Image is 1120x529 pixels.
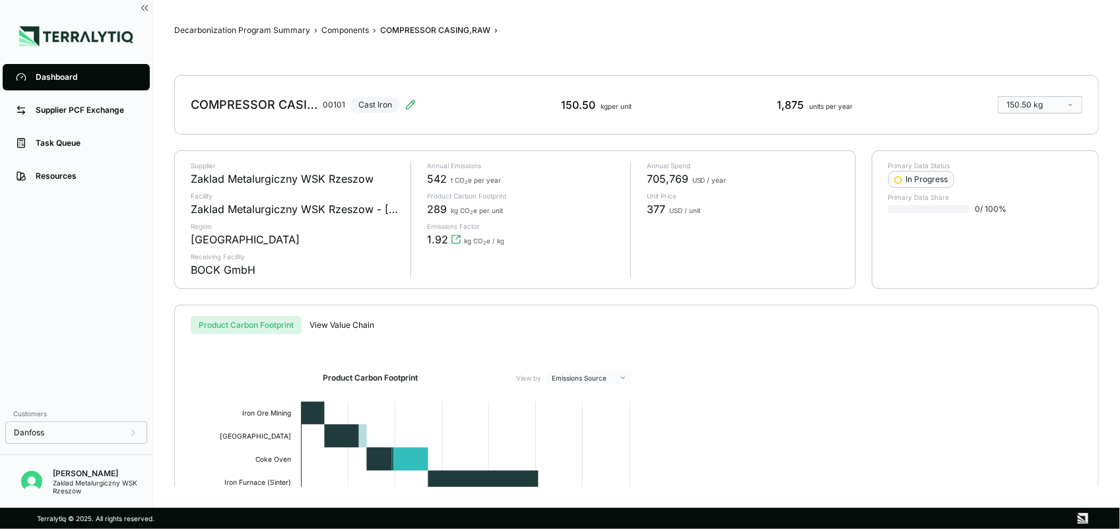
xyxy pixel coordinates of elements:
label: View by [517,374,542,382]
p: Product Carbon Footprint [427,192,620,200]
div: Dashboard [36,72,137,82]
text: Iron Furnace (Sinter) [224,478,291,486]
button: In Progress [888,171,954,188]
span: kg CO e / kg [464,237,504,245]
div: COMPRESSOR CASING,RAW [191,97,317,113]
span: USD / year [692,176,727,184]
button: Open user button [16,466,48,497]
p: Annual Spend [647,162,840,170]
div: COMPRESSOR CASING,RAW [380,25,490,36]
button: Product Carbon Footprint [191,316,302,334]
p: Annual Emissions [427,162,620,170]
button: 150.50 kg [998,96,1082,113]
div: s [191,316,1082,334]
text: Iron Ore Mining [242,409,291,418]
p: Region [191,222,400,230]
div: In Progress [894,174,948,185]
span: 542 [427,171,447,187]
p: Receiving Facility [191,253,400,261]
div: Zaklad Metalurgiczny WSK Rzeszow [53,479,152,495]
span: 0 / 100 % [975,204,1007,214]
span: units per year [809,102,853,110]
button: Decarbonization Program Summary [174,25,310,36]
span: Danfoss [14,427,44,438]
div: Zaklad Metalurgiczny WSK Rzeszow [191,171,374,187]
span: 1.92 [427,232,448,247]
div: Components [321,25,369,36]
button: Emissions Source [547,371,632,385]
span: › [314,25,317,36]
div: 150.50 [561,97,632,113]
span: › [373,25,376,36]
text: Coke Oven [255,455,291,463]
sub: 2 [465,179,468,185]
img: Mirosław Lenard [21,471,42,492]
div: Task Queue [36,138,137,148]
div: Customers [5,406,147,421]
div: BOCK GmbH [191,262,255,278]
p: Facility [191,192,400,200]
div: Resources [36,171,137,181]
svg: View audit trail [451,234,461,245]
sub: 2 [483,240,486,246]
button: View Value Chain [302,316,382,334]
sub: 2 [470,210,473,216]
p: Primary Data Status [888,162,1082,170]
span: kg per unit [601,102,632,110]
h2: Product Carbon Footprint [323,373,418,383]
img: Logo [19,26,133,46]
div: Supplier PCF Exchange [36,105,137,115]
div: 00101 [323,100,345,110]
div: Zaklad Metalurgiczny WSK Rzeszow - [GEOGRAPHIC_DATA] [191,201,400,217]
p: Supplier [191,162,400,170]
span: › [494,25,498,36]
span: kg CO e per unit [451,206,503,214]
span: t CO e per year [451,176,501,184]
div: 1,875 [777,97,853,113]
span: 289 [427,201,447,217]
div: [GEOGRAPHIC_DATA] [191,232,300,247]
span: 377 [647,201,665,217]
p: Primary Data Share [888,193,1082,201]
p: Unit Price [647,192,840,200]
span: USD / unit [669,206,700,214]
p: Emissions Factor [427,222,620,230]
div: [PERSON_NAME] [53,468,152,479]
text: [GEOGRAPHIC_DATA] [220,432,291,440]
span: 705,769 [647,171,688,187]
